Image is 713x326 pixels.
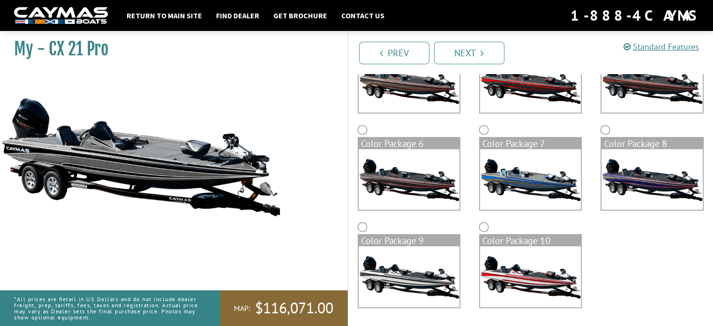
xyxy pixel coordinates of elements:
a: Contact Us [337,9,389,22]
p: *All prices are Retail in US Dollars and do not include dealer freight, prep, tariffs, fees, taxe... [14,291,199,326]
div: 1-888-4CAYMAS [570,5,699,26]
h1: My - CX 21 Pro [14,38,324,60]
span: $116,071.00 [255,298,333,318]
a: Prev [359,42,429,64]
div: Color Package 8 [601,138,702,149]
img: white-logo-c9c8dbefe5ff5ceceb0f0178aa75bf4bb51f6bca0971e226c86eb53dfe498488.png [14,7,108,24]
a: Return to main site [122,9,207,22]
a: Standard Features [623,41,699,52]
img: color_package_284.png [359,52,459,113]
span: MAP: [234,303,250,313]
img: color_package_289.png [601,149,702,210]
img: color_package_291.png [480,246,581,307]
img: color_package_286.png [601,52,702,113]
img: color_package_290.png [359,246,459,307]
a: Find Dealer [211,9,264,22]
a: Next [434,42,504,64]
img: color_package_288.png [480,149,581,210]
a: MAP:$116,071.00 [220,290,347,326]
div: Color Package 10 [480,235,581,246]
div: Color Package 6 [359,138,459,149]
div: Color Package 9 [359,235,459,246]
img: color_package_287.png [359,149,459,210]
a: Get Brochure [269,9,332,22]
img: color_package_285.png [480,52,581,113]
div: Color Package 7 [480,138,581,149]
